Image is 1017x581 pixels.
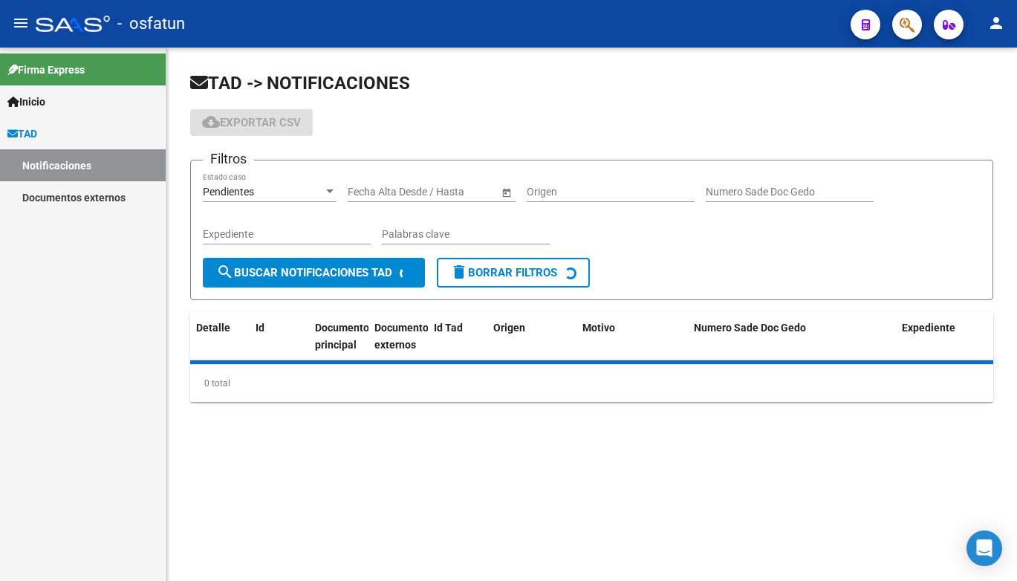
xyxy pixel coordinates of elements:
[437,258,590,288] button: Borrar Filtros
[216,263,234,281] mat-icon: search
[576,312,688,361] datatable-header-cell: Motivo
[309,312,368,361] datatable-header-cell: Documento principal
[216,266,392,279] span: Buscar Notificaciones TAD
[368,312,428,361] datatable-header-cell: Documentos externos
[415,186,487,198] input: Fecha fin
[987,14,1005,32] mat-icon: person
[348,186,402,198] input: Fecha inicio
[694,322,806,334] span: Numero Sade Doc Gedo
[450,263,468,281] mat-icon: delete
[256,322,264,334] span: Id
[966,530,1002,566] div: Open Intercom Messenger
[315,322,369,351] span: Documento principal
[582,322,615,334] span: Motivo
[202,116,301,129] span: Exportar CSV
[250,312,309,361] datatable-header-cell: Id
[450,266,557,279] span: Borrar Filtros
[117,7,185,40] span: - osfatun
[7,62,85,78] span: Firma Express
[190,109,313,136] button: Exportar CSV
[498,184,514,200] button: Open calendar
[190,73,410,94] span: TAD -> NOTIFICACIONES
[493,322,525,334] span: Origen
[374,322,434,351] span: Documentos externos
[203,258,425,288] button: Buscar Notificaciones TAD
[202,113,220,131] mat-icon: cloud_download
[190,312,250,361] datatable-header-cell: Detalle
[7,126,37,142] span: TAD
[203,149,254,169] h3: Filtros
[688,312,896,361] datatable-header-cell: Numero Sade Doc Gedo
[487,312,576,361] datatable-header-cell: Origen
[428,312,487,361] datatable-header-cell: Id Tad
[434,322,463,334] span: Id Tad
[203,186,254,198] span: Pendientes
[196,322,230,334] span: Detalle
[190,365,993,402] div: 0 total
[12,14,30,32] mat-icon: menu
[7,94,45,110] span: Inicio
[902,322,955,334] span: Expediente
